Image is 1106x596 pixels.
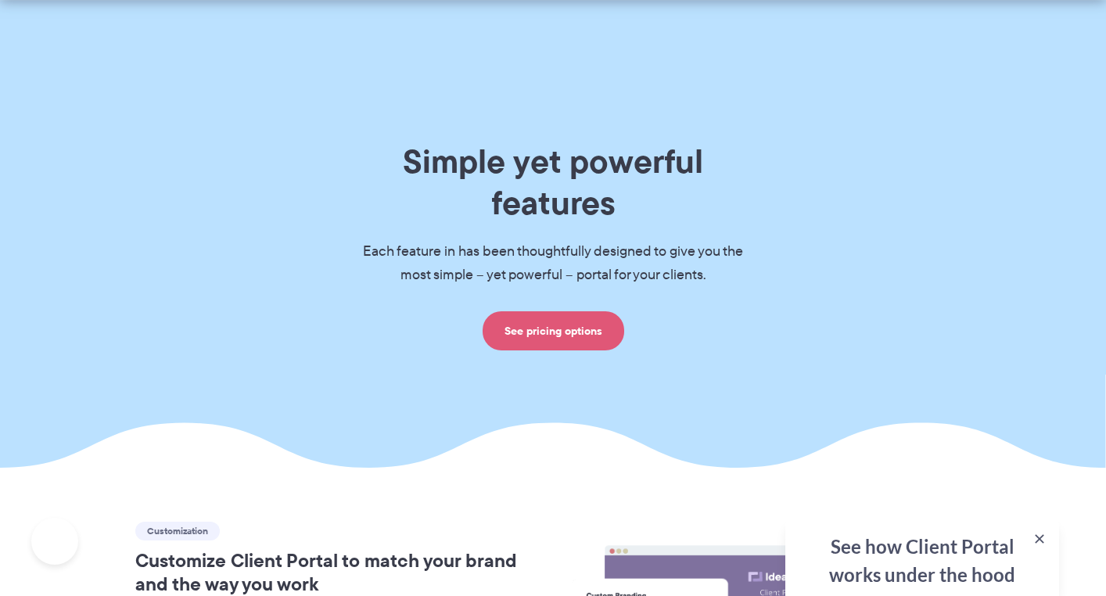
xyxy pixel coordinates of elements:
[338,141,768,224] h1: Simple yet powerful features
[31,518,78,565] iframe: Toggle Customer Support
[483,311,624,350] a: See pricing options
[135,549,530,596] h2: Customize Client Portal to match your brand and the way you work
[135,522,220,540] span: Customization
[338,240,768,287] p: Each feature in has been thoughtfully designed to give you the most simple – yet powerful – porta...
